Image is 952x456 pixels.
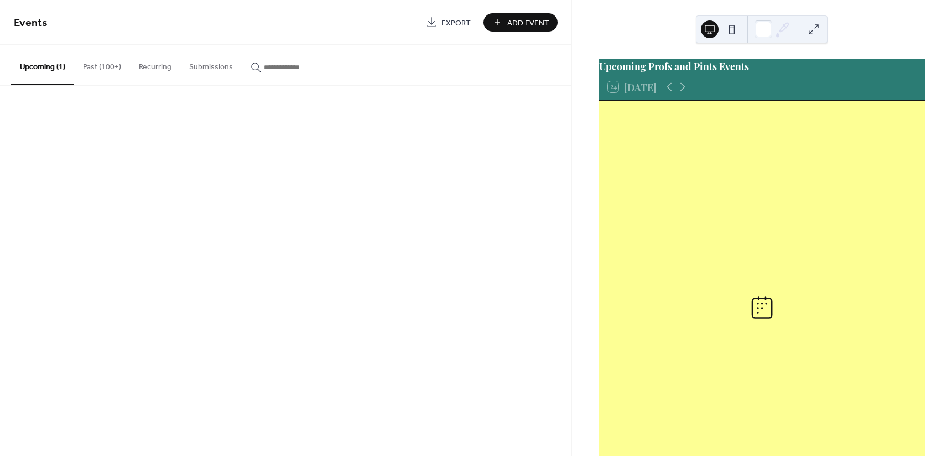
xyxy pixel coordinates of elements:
[599,59,925,74] div: Upcoming Profs and Pints Events
[418,13,479,32] a: Export
[14,12,48,34] span: Events
[74,45,130,84] button: Past (100+)
[483,13,558,32] button: Add Event
[11,45,74,85] button: Upcoming (1)
[507,17,549,29] span: Add Event
[180,45,242,84] button: Submissions
[441,17,471,29] span: Export
[130,45,180,84] button: Recurring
